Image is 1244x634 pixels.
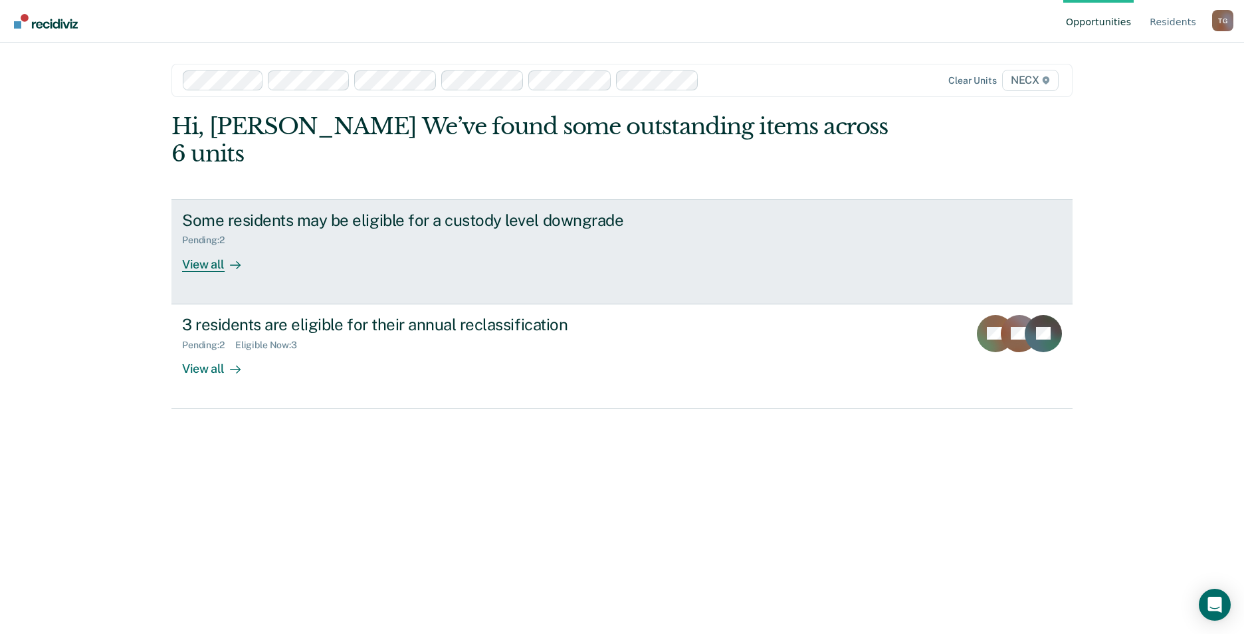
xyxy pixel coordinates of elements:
[171,304,1073,409] a: 3 residents are eligible for their annual reclassificationPending:2Eligible Now:3View all
[235,340,308,351] div: Eligible Now : 3
[182,340,235,351] div: Pending : 2
[182,315,649,334] div: 3 residents are eligible for their annual reclassification
[948,75,997,86] div: Clear units
[182,235,235,246] div: Pending : 2
[1199,589,1231,621] div: Open Intercom Messenger
[182,246,257,272] div: View all
[171,113,892,167] div: Hi, [PERSON_NAME] We’ve found some outstanding items across 6 units
[1002,70,1059,91] span: NECX
[1212,10,1233,31] button: Profile dropdown button
[182,350,257,376] div: View all
[171,199,1073,304] a: Some residents may be eligible for a custody level downgradePending:2View all
[14,14,78,29] img: Recidiviz
[1212,10,1233,31] div: T G
[182,211,649,230] div: Some residents may be eligible for a custody level downgrade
